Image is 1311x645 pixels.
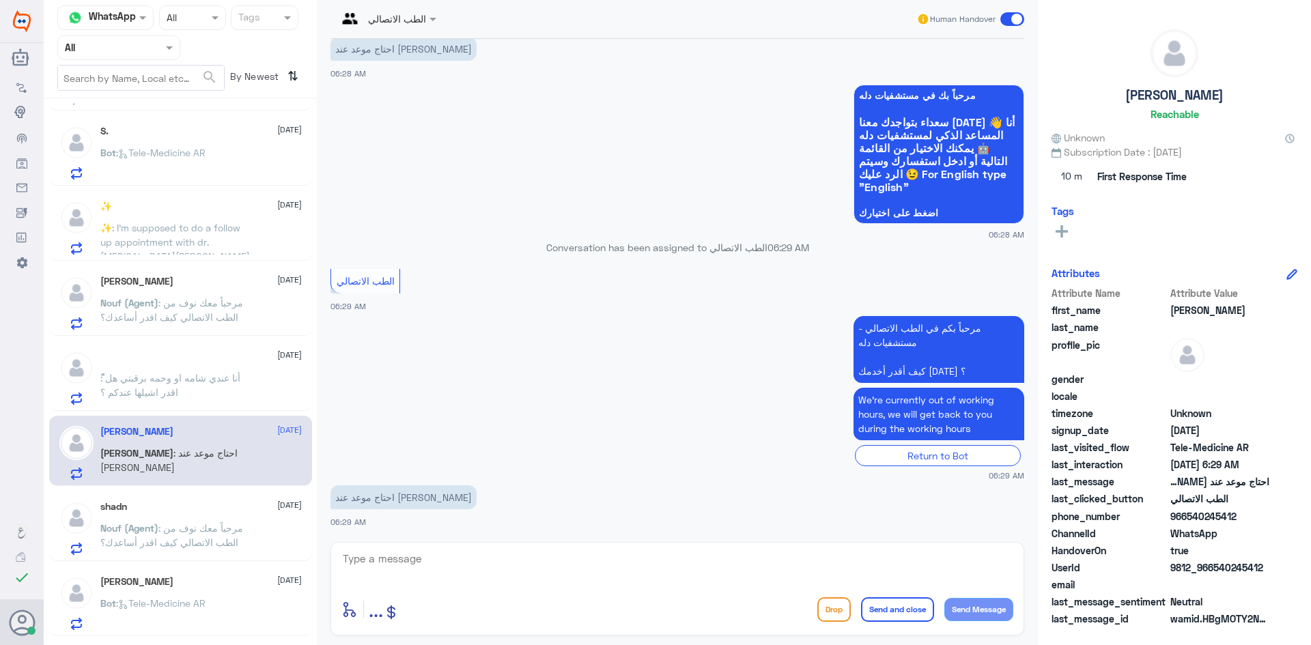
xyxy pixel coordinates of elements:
[59,426,94,460] img: defaultAdmin.png
[1052,338,1168,369] span: profile_pic
[1052,423,1168,438] span: signup_date
[861,597,934,622] button: Send and close
[854,388,1024,440] p: 10/8/2025, 6:29 AM
[100,297,158,309] span: Nouf (Agent)
[100,372,240,398] span: : أنا عندي شامه او وحمه برقبتي هل اقدر اشيلها عندكم ؟
[1170,543,1269,558] span: true
[859,115,1019,193] span: سعداء بتواجدك معنا [DATE] 👋 أنا المساعد الذكي لمستشفيات دله 🤖 يمكنك الاختيار من القائمة التالية أ...
[1170,440,1269,455] span: Tele-Medicine AR
[855,445,1021,466] div: Return to Bot
[1170,338,1204,372] img: defaultAdmin.png
[59,501,94,535] img: defaultAdmin.png
[1170,612,1269,626] span: wamid.HBgMOTY2NTQwMjQ1NDEyFQIAEhgUM0ExNUU5Q0JBRkIwNjVBNzJBQkUA
[1052,526,1168,541] span: ChannelId
[100,297,243,323] span: : مرحباً معك نوف من الطب الاتصالي كيف اقدر أساعدك؟
[59,351,94,385] img: defaultAdmin.png
[1052,406,1168,420] span: timezone
[59,576,94,610] img: defaultAdmin.png
[1052,457,1168,472] span: last_interaction
[65,8,85,28] img: whatsapp.png
[1052,267,1100,279] h6: Attributes
[1125,87,1224,103] h5: [PERSON_NAME]
[277,124,302,136] span: [DATE]
[100,222,112,233] span: ✨
[100,522,158,534] span: Nouf (Agent)
[1052,560,1168,575] span: UserId
[944,598,1013,621] button: Send Message
[1170,423,1269,438] span: 2025-08-10T03:27:25.177Z
[287,65,298,87] i: ⇅
[100,426,173,438] h5: خالد
[13,10,31,32] img: Widebot Logo
[100,597,116,609] span: Bot
[100,147,116,158] span: Bot
[58,66,224,90] input: Search by Name, Local etc…
[1052,130,1105,145] span: Unknown
[330,517,366,526] span: 06:29 AM
[1151,30,1198,76] img: defaultAdmin.png
[1052,440,1168,455] span: last_visited_flow
[1170,526,1269,541] span: 2
[330,240,1024,255] p: Conversation has been assigned to الطب الاتصالي
[1052,303,1168,317] span: first_name
[817,597,851,622] button: Drop
[59,126,94,160] img: defaultAdmin.png
[59,201,94,235] img: defaultAdmin.png
[14,569,30,586] i: check
[116,147,206,158] span: : Tele-Medicine AR
[59,276,94,310] img: defaultAdmin.png
[1170,577,1269,592] span: null
[1052,145,1297,159] span: Subscription Date : [DATE]
[277,274,302,286] span: [DATE]
[989,229,1024,240] span: 06:28 AM
[100,447,173,459] span: [PERSON_NAME]
[277,574,302,586] span: [DATE]
[1170,491,1269,506] span: الطب الاتصالي
[859,207,1019,218] span: اضغط على اختيارك
[100,276,173,287] h5: Asmaa Alsubaie
[100,126,109,137] h5: S.
[1170,372,1269,386] span: null
[330,37,477,61] p: 10/8/2025, 6:28 AM
[1170,286,1269,300] span: Attribute Value
[100,222,253,319] span: : I’m supposed to do a follow up appointment with dr. [MEDICAL_DATA][PERSON_NAME] [DATE] but one ...
[1052,491,1168,506] span: last_clicked_button
[930,13,996,25] span: Human Handover
[1052,543,1168,558] span: HandoverOn
[1052,286,1168,300] span: Attribute Name
[100,201,112,212] h5: ✨
[1151,108,1199,120] h6: Reachable
[859,90,1019,101] span: مرحباً بك في مستشفيات دله
[277,349,302,361] span: [DATE]
[9,610,35,635] button: Avatar
[330,485,477,509] p: 10/8/2025, 6:29 AM
[277,199,302,211] span: [DATE]
[1170,594,1269,609] span: 0
[225,65,282,92] span: By Newest
[1052,509,1168,524] span: phone_number
[1170,509,1269,524] span: 966540245412
[369,594,383,625] button: ...
[767,242,809,253] span: 06:29 AM
[369,597,383,621] span: ...
[854,316,1024,383] p: 10/8/2025, 6:29 AM
[1097,169,1187,184] span: First Response Time
[100,576,173,588] h5: ali alhwiriny
[1170,303,1269,317] span: خالد
[236,10,260,27] div: Tags
[1170,474,1269,489] span: احتاج موعد عند الدكتور محمد الفقيه العنقري
[201,69,218,85] span: search
[1052,474,1168,489] span: last_message
[201,66,218,89] button: search
[989,470,1024,481] span: 06:29 AM
[1052,164,1092,189] span: 10 m
[100,522,243,548] span: : مرحباً معك نوف من الطب الاتصالي كيف اقدر أساعدك؟
[330,302,366,311] span: 06:29 AM
[1052,612,1168,626] span: last_message_id
[1052,577,1168,592] span: email
[1052,389,1168,403] span: locale
[277,499,302,511] span: [DATE]
[1170,457,1269,472] span: 2025-08-10T03:29:25.19Z
[116,597,206,609] span: : Tele-Medicine AR
[1170,389,1269,403] span: null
